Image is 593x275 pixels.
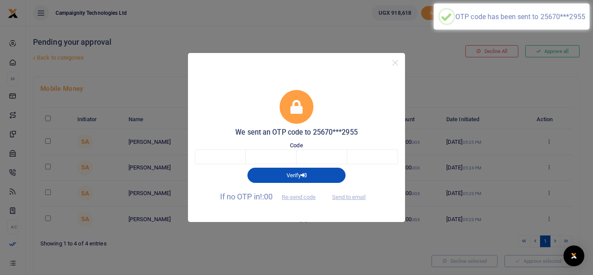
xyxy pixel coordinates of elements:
[389,56,402,69] button: Close
[195,128,398,137] h5: We sent an OTP code to 25670***2955
[455,13,585,21] div: OTP code has been sent to 25670***2955
[260,192,273,201] span: !:00
[563,245,584,266] div: Open Intercom Messenger
[290,141,303,150] label: Code
[247,168,346,182] button: Verify
[220,192,323,201] span: If no OTP in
